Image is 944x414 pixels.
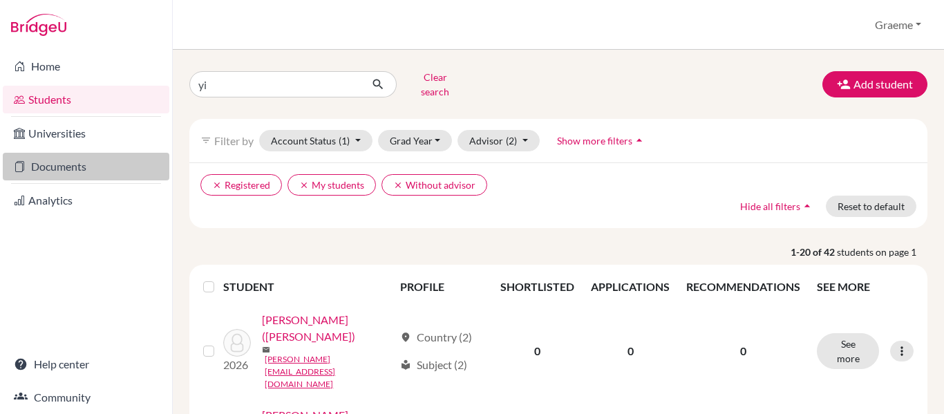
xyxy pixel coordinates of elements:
[189,71,361,97] input: Find student by name...
[583,270,678,303] th: APPLICATIONS
[791,245,837,259] strong: 1-20 of 42
[3,384,169,411] a: Community
[287,174,376,196] button: clearMy students
[223,329,251,357] img: Chen, Yi-En (Elaine)
[545,130,658,151] button: Show more filtersarrow_drop_up
[223,270,392,303] th: STUDENT
[393,180,403,190] i: clear
[397,66,473,102] button: Clear search
[223,357,251,373] p: 2026
[557,135,632,147] span: Show more filters
[632,133,646,147] i: arrow_drop_up
[492,270,583,303] th: SHORTLISTED
[817,333,879,369] button: See more
[686,343,800,359] p: 0
[214,134,254,147] span: Filter by
[826,196,916,217] button: Reset to default
[299,180,309,190] i: clear
[740,200,800,212] span: Hide all filters
[3,350,169,378] a: Help center
[3,187,169,214] a: Analytics
[400,359,411,370] span: local_library
[262,346,270,354] span: mail
[339,135,350,147] span: (1)
[200,174,282,196] button: clearRegistered
[678,270,809,303] th: RECOMMENDATIONS
[809,270,922,303] th: SEE MORE
[381,174,487,196] button: clearWithout advisor
[259,130,372,151] button: Account Status(1)
[265,353,394,391] a: [PERSON_NAME][EMAIL_ADDRESS][DOMAIN_NAME]
[11,14,66,36] img: Bridge-U
[262,312,394,345] a: [PERSON_NAME] ([PERSON_NAME])
[583,303,678,399] td: 0
[200,135,211,146] i: filter_list
[212,180,222,190] i: clear
[400,357,467,373] div: Subject (2)
[3,120,169,147] a: Universities
[728,196,826,217] button: Hide all filtersarrow_drop_up
[869,12,927,38] button: Graeme
[506,135,517,147] span: (2)
[3,53,169,80] a: Home
[378,130,453,151] button: Grad Year
[392,270,492,303] th: PROFILE
[3,153,169,180] a: Documents
[837,245,927,259] span: students on page 1
[492,303,583,399] td: 0
[457,130,540,151] button: Advisor(2)
[3,86,169,113] a: Students
[822,71,927,97] button: Add student
[400,332,411,343] span: location_on
[800,199,814,213] i: arrow_drop_up
[400,329,472,346] div: Country (2)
